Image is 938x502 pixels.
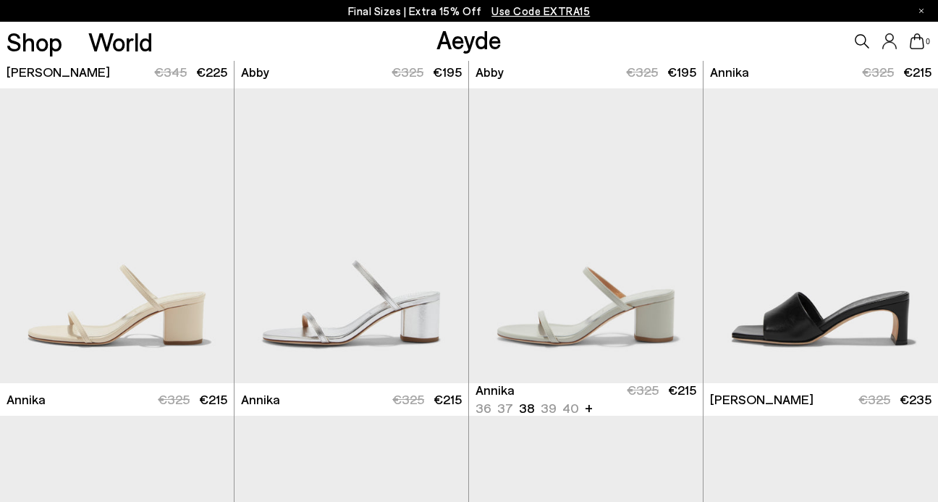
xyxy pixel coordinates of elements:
li: + [585,398,593,417]
span: €215 [668,382,696,398]
span: €325 [158,391,190,407]
a: Annika €325 €215 [234,383,468,416]
span: Abby [241,63,269,81]
p: Final Sizes | Extra 15% Off [348,2,591,20]
span: [PERSON_NAME] [710,390,814,409]
span: €325 [862,64,894,80]
img: Annika Leather Sandals [234,88,468,382]
span: Annika [476,381,515,399]
img: Jeanie Leather Sandals [703,88,938,382]
a: Next slide Previous slide [469,88,703,382]
span: €215 [903,64,931,80]
span: €235 [900,391,931,407]
div: 1 / 6 [469,88,703,382]
span: 0 [924,38,931,46]
a: Shop [7,29,62,54]
a: Abby €325 €195 [469,56,703,88]
li: 38 [519,399,535,417]
ul: variant [476,399,575,417]
span: €325 [627,382,659,398]
span: €225 [196,64,227,80]
span: €215 [434,391,462,407]
span: [PERSON_NAME] [7,63,110,81]
span: €215 [199,391,227,407]
span: Navigate to /collections/ss25-final-sizes [491,4,590,17]
span: Annika [7,390,46,409]
span: €325 [392,64,423,80]
a: Abby €325 €195 [234,56,468,88]
span: Annika [241,390,280,409]
a: 0 [910,33,924,49]
span: €325 [626,64,658,80]
span: €195 [433,64,462,80]
a: Annika €325 €215 [703,56,938,88]
a: [PERSON_NAME] €325 €235 [703,383,938,416]
span: €345 [154,64,187,80]
a: World [88,29,153,54]
span: Annika [710,63,749,81]
img: Annika Leather Sandals [469,88,703,382]
span: €325 [392,391,424,407]
span: €325 [858,391,890,407]
a: Annika 36 37 38 39 40 + €325 €215 [469,383,703,416]
span: €195 [667,64,696,80]
span: Abby [476,63,504,81]
a: Aeyde [436,24,502,54]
